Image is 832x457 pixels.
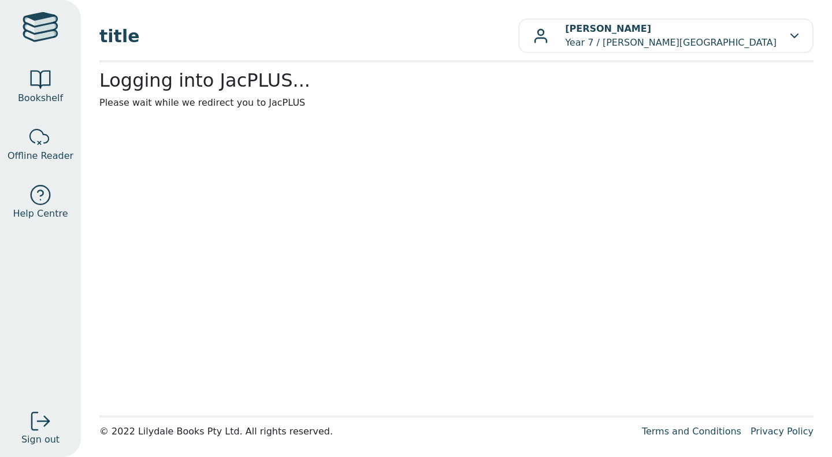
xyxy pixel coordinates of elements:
a: Terms and Conditions [642,426,741,437]
span: Help Centre [13,207,68,221]
div: © 2022 Lilydale Books Pty Ltd. All rights reserved. [99,425,633,439]
span: Bookshelf [18,91,63,105]
button: [PERSON_NAME]Year 7 / [PERSON_NAME][GEOGRAPHIC_DATA] [518,18,814,53]
b: [PERSON_NAME] [565,23,651,34]
p: Year 7 / [PERSON_NAME][GEOGRAPHIC_DATA] [565,22,777,50]
p: Please wait while we redirect you to JacPLUS [99,96,814,110]
h2: Logging into JacPLUS... [99,69,814,91]
span: Sign out [21,433,60,447]
span: Offline Reader [8,149,73,163]
a: Privacy Policy [751,426,814,437]
span: title [99,23,518,49]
